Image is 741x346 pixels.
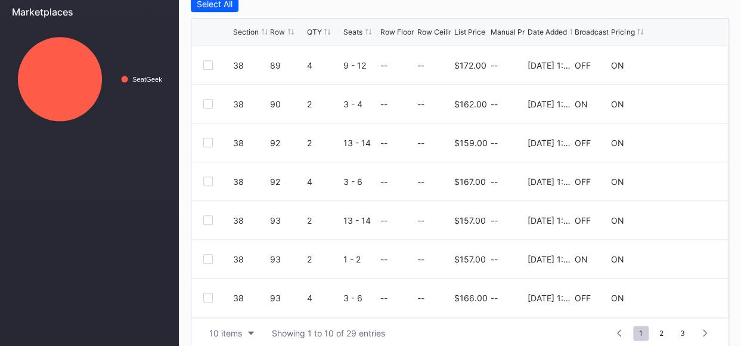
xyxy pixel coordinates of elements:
div: ON [611,60,624,70]
div: 93 [270,293,304,303]
div: 2 [306,138,340,148]
div: OFF [575,293,591,303]
div: 10 items [209,328,242,338]
div: Section [233,27,259,36]
div: 38 [233,60,267,70]
div: [DATE] 1:38PM [528,215,572,225]
div: [DATE] 1:38PM [528,177,572,187]
div: 38 [233,215,267,225]
div: -- [380,293,387,303]
div: -- [491,60,525,70]
div: -- [491,254,525,264]
div: Marketplaces [12,6,167,18]
div: 38 [233,293,267,303]
div: Row Floor [380,27,414,36]
div: 90 [270,99,304,109]
div: -- [491,215,525,225]
div: List Price [454,27,485,36]
div: -- [417,138,424,148]
div: -- [417,177,424,187]
div: ON [611,177,624,187]
div: OFF [575,138,591,148]
div: 38 [233,254,267,264]
div: OFF [575,60,591,70]
div: -- [417,99,424,109]
div: 13 - 14 [343,215,377,225]
div: QTY [306,27,321,36]
div: 2 [306,99,340,109]
div: -- [380,60,387,70]
div: $166.00 [454,293,487,303]
div: 3 - 6 [343,293,377,303]
div: ON [611,254,624,264]
div: -- [380,138,387,148]
div: 92 [270,138,304,148]
div: 38 [233,99,267,109]
div: Seats [343,27,362,36]
text: SeatGeek [132,76,162,83]
div: Manual Price [491,27,535,36]
div: 2 [306,215,340,225]
div: [DATE] 1:38PM [528,254,572,264]
div: Row [270,27,285,36]
div: Date Added [528,27,567,36]
div: ON [575,99,588,109]
span: 2 [653,326,669,341]
div: -- [491,177,525,187]
svg: Chart title [12,27,167,131]
div: 13 - 14 [343,138,377,148]
div: ON [575,254,588,264]
div: 4 [306,293,340,303]
div: ON [611,138,624,148]
div: -- [417,293,424,303]
div: -- [491,293,525,303]
div: 2 [306,254,340,264]
div: $167.00 [454,177,485,187]
div: $172.00 [454,60,486,70]
div: Row Ceiling [417,27,457,36]
div: ON [611,293,624,303]
div: ON [611,99,624,109]
div: -- [417,254,424,264]
div: OFF [575,177,591,187]
div: 93 [270,215,304,225]
div: 3 - 6 [343,177,377,187]
div: 4 [306,60,340,70]
div: $159.00 [454,138,487,148]
button: 10 items [203,325,260,341]
div: 9 - 12 [343,60,377,70]
div: -- [380,99,387,109]
div: -- [380,215,387,225]
div: -- [491,99,525,109]
div: [DATE] 1:38PM [528,99,572,109]
div: -- [491,138,525,148]
div: 1 - 2 [343,254,377,264]
div: Broadcast [575,27,609,36]
span: 1 [633,326,649,341]
div: -- [380,254,387,264]
div: [DATE] 1:38PM [528,60,572,70]
div: 3 - 4 [343,99,377,109]
div: -- [380,177,387,187]
div: 93 [270,254,304,264]
div: -- [417,60,424,70]
div: OFF [575,215,591,225]
div: Showing 1 to 10 of 29 entries [272,328,385,338]
div: -- [417,215,424,225]
div: [DATE] 1:38PM [528,293,572,303]
div: 38 [233,177,267,187]
div: 4 [306,177,340,187]
div: Pricing [611,27,634,36]
div: $157.00 [454,215,485,225]
div: [DATE] 1:38PM [528,138,572,148]
span: 3 [674,326,691,341]
div: 92 [270,177,304,187]
div: $157.00 [454,254,485,264]
div: ON [611,215,624,225]
div: $162.00 [454,99,486,109]
div: 89 [270,60,304,70]
div: 38 [233,138,267,148]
